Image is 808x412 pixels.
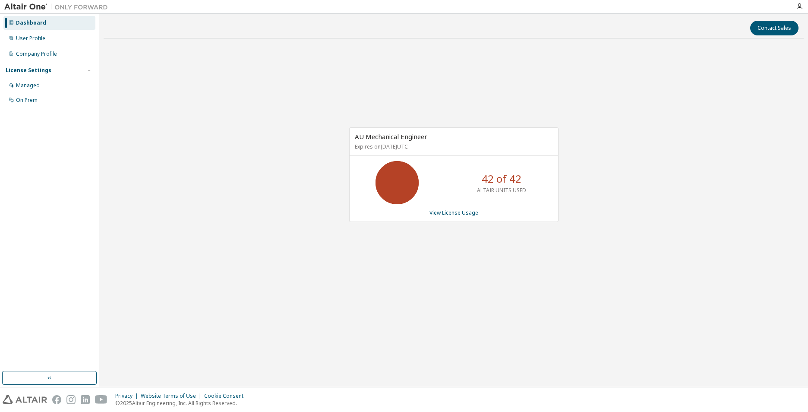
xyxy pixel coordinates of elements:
[95,395,107,404] img: youtube.svg
[4,3,112,11] img: Altair One
[115,399,249,407] p: © 2025 Altair Engineering, Inc. All Rights Reserved.
[16,97,38,104] div: On Prem
[750,21,799,35] button: Contact Sales
[429,209,478,216] a: View License Usage
[355,143,551,150] p: Expires on [DATE] UTC
[355,132,427,141] span: AU Mechanical Engineer
[477,187,526,194] p: ALTAIR UNITS USED
[6,67,51,74] div: License Settings
[81,395,90,404] img: linkedin.svg
[16,35,45,42] div: User Profile
[482,171,521,186] p: 42 of 42
[204,393,249,399] div: Cookie Consent
[16,82,40,89] div: Managed
[16,19,46,26] div: Dashboard
[16,51,57,57] div: Company Profile
[52,395,61,404] img: facebook.svg
[141,393,204,399] div: Website Terms of Use
[3,395,47,404] img: altair_logo.svg
[115,393,141,399] div: Privacy
[66,395,76,404] img: instagram.svg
